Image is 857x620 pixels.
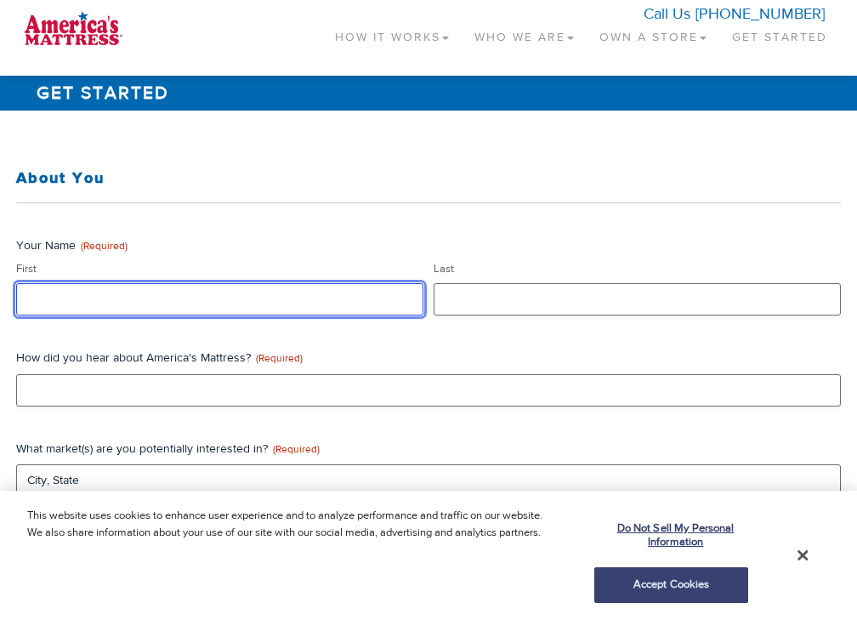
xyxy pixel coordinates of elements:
[273,442,320,456] span: (Required)
[16,350,841,367] label: How did you hear about America's Mattress?
[462,9,587,59] a: Who We Are
[644,4,690,24] span: Call Us
[256,351,303,365] span: (Required)
[81,239,128,253] span: (Required)
[797,548,808,563] button: Close
[587,9,719,59] a: Own a Store
[16,170,841,187] h3: About You
[27,508,560,541] p: This website uses cookies to enhance user experience and to analyze performance and traffic on ou...
[594,567,748,603] button: Accept Cookies
[16,464,841,497] input: City, State
[719,9,840,59] a: Get Started
[16,441,841,458] label: What market(s) are you potentially interested in?
[322,9,462,59] a: How It Works
[29,76,828,111] h1: Get Started
[434,261,841,277] label: Last
[695,4,825,24] a: [PHONE_NUMBER]
[594,512,748,559] button: Do Not Sell My Personal Information
[17,9,130,51] img: logo
[16,261,423,277] label: First
[16,237,128,254] legend: Your Name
